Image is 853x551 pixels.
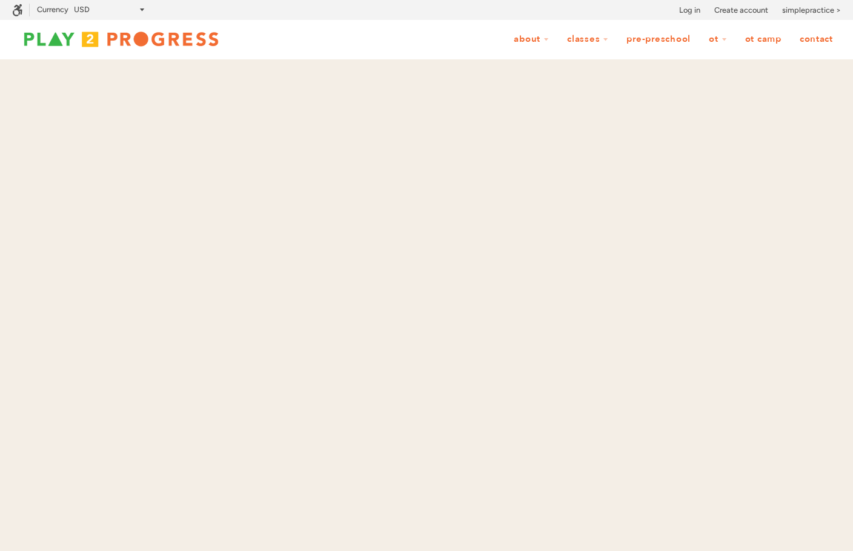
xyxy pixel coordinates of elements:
[701,28,735,51] a: OT
[679,4,700,16] a: Log in
[37,5,68,14] label: Currency
[559,28,616,51] a: Classes
[792,28,841,51] a: Contact
[782,4,841,16] a: simplepractice >
[619,28,699,51] a: Pre-Preschool
[714,4,768,16] a: Create account
[506,28,557,51] a: About
[12,27,230,51] img: Play2Progress logo
[737,28,789,51] a: OT Camp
